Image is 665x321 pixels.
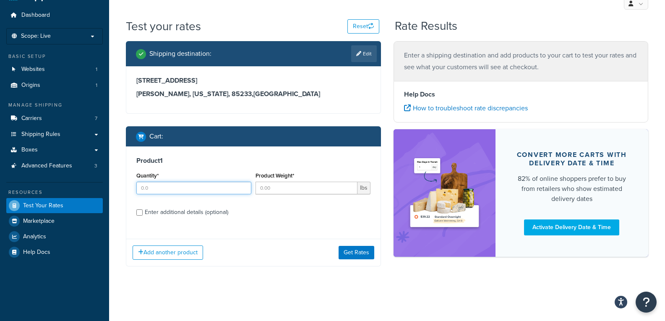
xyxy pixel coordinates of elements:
a: Help Docs [6,245,103,260]
span: Boxes [21,146,38,154]
h2: Shipping destination : [149,50,211,57]
div: Enter additional details (optional) [145,206,228,218]
h3: Product 1 [136,157,370,165]
span: 1 [96,66,97,73]
span: Origins [21,82,40,89]
span: Dashboard [21,12,50,19]
span: 3 [94,162,97,170]
h2: Rate Results [395,20,457,33]
a: Edit [351,45,377,62]
li: Carriers [6,111,103,126]
div: Manage Shipping [6,102,103,109]
input: 0.0 [136,182,251,194]
div: Convert more carts with delivery date & time [516,151,628,167]
a: Advanced Features3 [6,158,103,174]
span: 7 [95,115,97,122]
a: Origins1 [6,78,103,93]
span: Scope: Live [21,33,51,40]
span: Marketplace [23,218,55,225]
li: Origins [6,78,103,93]
span: Advanced Features [21,162,72,170]
div: Resources [6,189,103,196]
label: Quantity* [136,172,159,179]
h3: [STREET_ADDRESS] [136,76,370,85]
h3: [PERSON_NAME], [US_STATE], 85233 , [GEOGRAPHIC_DATA] [136,90,370,98]
a: How to troubleshoot rate discrepancies [404,103,528,113]
p: Enter a shipping destination and add products to your cart to test your rates and see what your c... [404,50,638,73]
a: Shipping Rules [6,127,103,142]
button: Add another product [133,245,203,260]
h1: Test your rates [126,18,201,34]
a: Marketplace [6,214,103,229]
input: 0.00 [256,182,357,194]
span: Carriers [21,115,42,122]
input: Enter additional details (optional) [136,209,143,216]
a: Activate Delivery Date & Time [524,219,619,235]
label: Product Weight* [256,172,294,179]
a: Dashboard [6,8,103,23]
img: feature-image-ddt-36eae7f7280da8017bfb280eaccd9c446f90b1fe08728e4019434db127062ab4.png [406,142,483,244]
a: Boxes [6,142,103,158]
a: Carriers7 [6,111,103,126]
h2: Cart : [149,133,163,140]
a: Test Your Rates [6,198,103,213]
span: Help Docs [23,249,50,256]
li: Advanced Features [6,158,103,174]
span: Test Your Rates [23,202,63,209]
span: Analytics [23,233,46,240]
button: Reset [347,19,379,34]
span: lbs [357,182,370,194]
div: Basic Setup [6,53,103,60]
span: Shipping Rules [21,131,60,138]
span: Websites [21,66,45,73]
a: Websites1 [6,62,103,77]
button: Get Rates [339,246,374,259]
div: 82% of online shoppers prefer to buy from retailers who show estimated delivery dates [516,174,628,204]
a: Analytics [6,229,103,244]
button: Open Resource Center [636,292,657,313]
h4: Help Docs [404,89,638,99]
span: 1 [96,82,97,89]
li: Websites [6,62,103,77]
